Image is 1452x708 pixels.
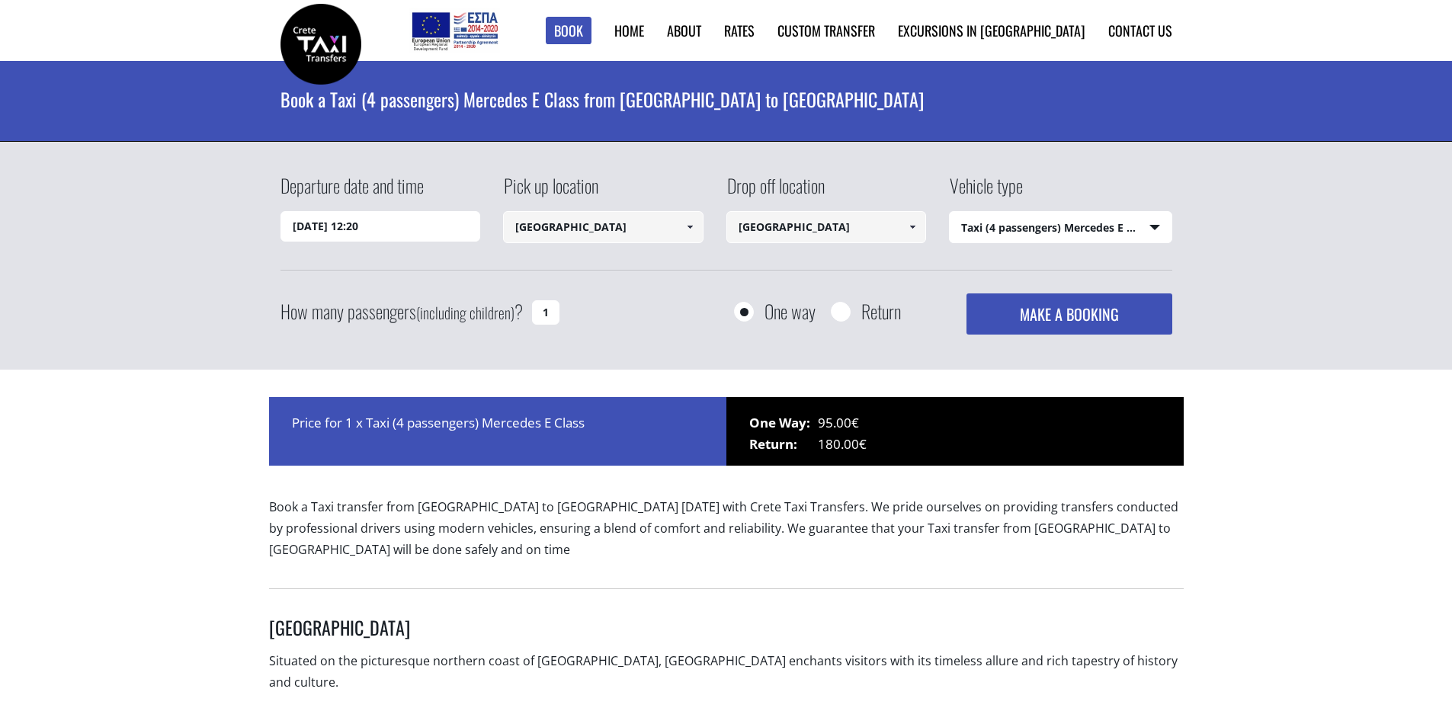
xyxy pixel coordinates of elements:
[503,172,598,211] label: Pick up location
[749,434,818,455] span: Return:
[269,616,1184,650] h3: [GEOGRAPHIC_DATA]
[724,21,755,40] a: Rates
[667,21,701,40] a: About
[614,21,644,40] a: Home
[861,302,901,321] label: Return
[949,172,1023,211] label: Vehicle type
[900,211,925,243] a: Show All Items
[726,211,927,243] input: Select drop-off location
[269,397,726,466] div: Price for 1 x Taxi (4 passengers) Mercedes E Class
[503,211,704,243] input: Select pickup location
[269,650,1184,706] p: Situated on the picturesque northern coast of [GEOGRAPHIC_DATA], [GEOGRAPHIC_DATA] enchants visit...
[950,212,1172,244] span: Taxi (4 passengers) Mercedes E Class
[280,61,1172,137] h1: Book a Taxi (4 passengers) Mercedes E Class from [GEOGRAPHIC_DATA] to [GEOGRAPHIC_DATA]
[966,293,1172,335] button: MAKE A BOOKING
[764,302,816,321] label: One way
[416,301,514,324] small: (including children)
[269,496,1184,573] p: Book a Taxi transfer from [GEOGRAPHIC_DATA] to [GEOGRAPHIC_DATA] [DATE] with Crete Taxi Transfers...
[280,293,523,331] label: How many passengers ?
[898,21,1085,40] a: Excursions in [GEOGRAPHIC_DATA]
[280,172,424,211] label: Departure date and time
[280,4,361,85] img: Crete Taxi Transfers | Book a Taxi transfer from Rethymnon city to Chania airport | Crete Taxi Tr...
[726,397,1184,466] div: 95.00€ 180.00€
[409,8,500,53] img: e-bannersEUERDF180X90.jpg
[777,21,875,40] a: Custom Transfer
[726,172,825,211] label: Drop off location
[546,17,591,45] a: Book
[280,34,361,50] a: Crete Taxi Transfers | Book a Taxi transfer from Rethymnon city to Chania airport | Crete Taxi Tr...
[677,211,702,243] a: Show All Items
[1108,21,1172,40] a: Contact us
[749,412,818,434] span: One Way:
